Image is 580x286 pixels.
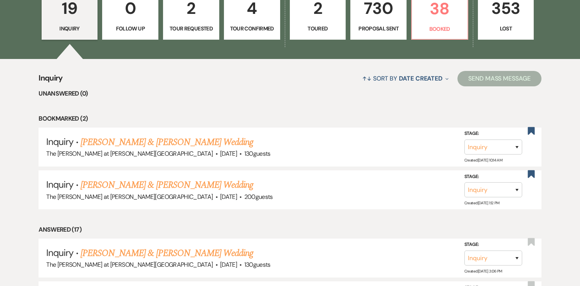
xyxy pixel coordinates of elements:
a: [PERSON_NAME] & [PERSON_NAME] Wedding [81,178,253,192]
span: Inquiry [46,247,73,259]
span: 200 guests [244,193,273,201]
span: Date Created [399,74,442,82]
p: Toured [295,24,341,33]
span: 130 guests [244,261,271,269]
label: Stage: [464,173,522,181]
span: Inquiry [39,72,63,89]
span: The [PERSON_NAME] at [PERSON_NAME][GEOGRAPHIC_DATA] [46,261,213,269]
span: The [PERSON_NAME] at [PERSON_NAME][GEOGRAPHIC_DATA] [46,193,213,201]
p: Lost [483,24,529,33]
a: [PERSON_NAME] & [PERSON_NAME] Wedding [81,246,253,260]
li: Answered (17) [39,225,541,235]
p: Follow Up [107,24,153,33]
p: Booked [417,25,463,33]
span: The [PERSON_NAME] at [PERSON_NAME][GEOGRAPHIC_DATA] [46,150,213,158]
li: Bookmarked (2) [39,114,541,124]
span: Inquiry [46,136,73,148]
span: Created: [DATE] 10:14 AM [464,158,502,163]
span: ↑↓ [362,74,372,82]
span: 130 guests [244,150,271,158]
label: Stage: [464,241,522,249]
span: [DATE] [220,193,237,201]
span: Created: [DATE] 1:12 PM [464,200,499,205]
p: Tour Confirmed [229,24,275,33]
p: Inquiry [47,24,93,33]
span: Inquiry [46,178,73,190]
li: Unanswered (0) [39,89,541,99]
p: Proposal Sent [355,24,402,33]
span: [DATE] [220,150,237,158]
a: [PERSON_NAME] & [PERSON_NAME] Wedding [81,135,253,149]
button: Sort By Date Created [359,68,452,89]
span: Created: [DATE] 3:06 PM [464,269,502,274]
p: Tour Requested [168,24,214,33]
span: [DATE] [220,261,237,269]
label: Stage: [464,130,522,138]
button: Send Mass Message [457,71,541,86]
